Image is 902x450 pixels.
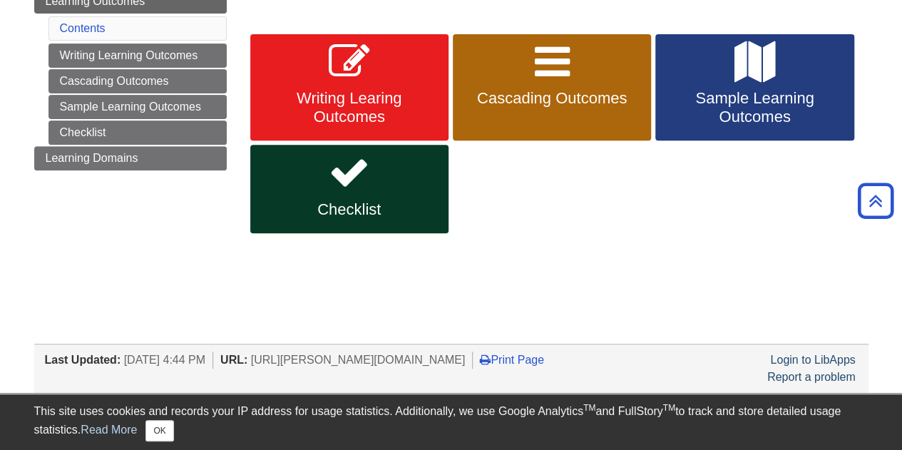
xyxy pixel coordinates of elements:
a: Contents [60,22,106,34]
span: Learning Domains [46,152,138,164]
span: [URL][PERSON_NAME][DOMAIN_NAME] [251,354,466,366]
a: Back to Top [853,191,898,210]
a: Read More [81,424,137,436]
a: Login to LibApps [770,354,855,366]
span: Sample Learning Outcomes [666,89,843,126]
a: Cascading Outcomes [48,69,227,93]
span: Last Updated: [45,354,121,366]
a: Learning Domains [34,146,227,170]
a: Writing Learing Outcomes [250,34,449,141]
span: Cascading Outcomes [463,89,640,108]
a: Writing Learning Outcomes [48,44,227,68]
a: Sample Learning Outcomes [48,95,227,119]
span: URL: [220,354,247,366]
a: Checklist [250,145,449,233]
span: [DATE] 4:44 PM [124,354,205,366]
a: Sample Learning Outcomes [655,34,854,141]
a: Report a problem [767,371,856,383]
i: Print Page [480,354,491,365]
span: Checklist [261,200,438,219]
a: Checklist [48,121,227,145]
div: This site uses cookies and records your IP address for usage statistics. Additionally, we use Goo... [34,403,868,441]
span: Writing Learing Outcomes [261,89,438,126]
a: Print Page [480,354,544,366]
sup: TM [583,403,595,413]
button: Close [145,420,173,441]
sup: TM [663,403,675,413]
a: Cascading Outcomes [453,34,651,141]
